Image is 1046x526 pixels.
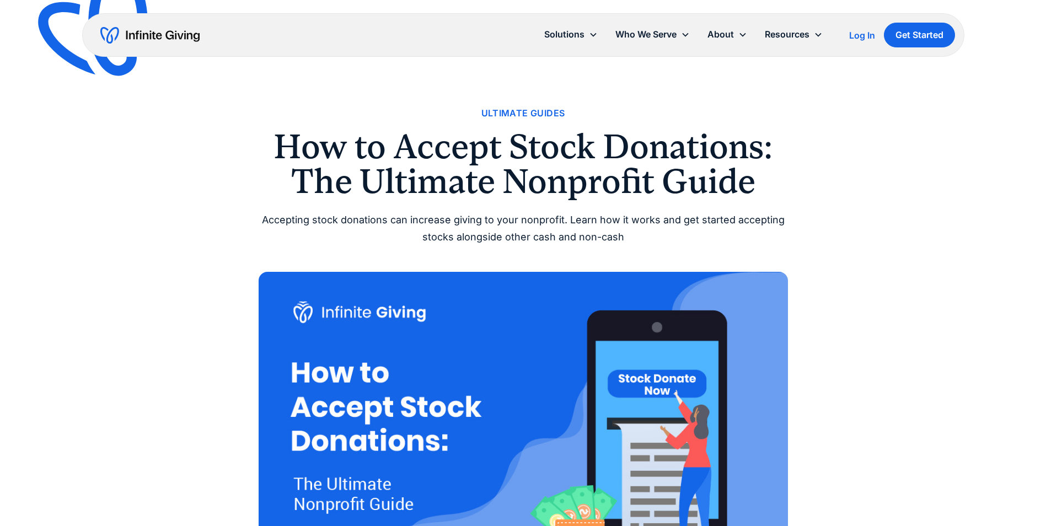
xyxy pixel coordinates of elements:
[259,130,788,198] h1: How to Accept Stock Donations: The Ultimate Nonprofit Guide
[259,212,788,245] div: Accepting stock donations can increase giving to your nonprofit. Learn how it works and get start...
[100,26,200,44] a: home
[849,29,875,42] a: Log In
[884,23,955,47] a: Get Started
[535,23,607,46] div: Solutions
[756,23,832,46] div: Resources
[765,27,809,42] div: Resources
[607,23,699,46] div: Who We Serve
[707,27,734,42] div: About
[699,23,756,46] div: About
[615,27,677,42] div: Who We Serve
[544,27,584,42] div: Solutions
[849,31,875,40] div: Log In
[481,106,565,121] a: Ultimate Guides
